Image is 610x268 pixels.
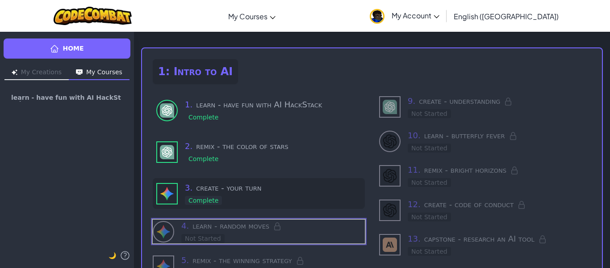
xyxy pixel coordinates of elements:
div: Not Started [408,213,451,221]
span: 12 . [408,200,421,209]
h2: 1: Intro to AI [153,59,238,84]
div: Complete [185,113,222,122]
div: Not Started [181,234,225,243]
span: My Courses [228,12,267,21]
span: 13 . [408,234,421,243]
div: Complete [185,154,222,163]
h3: learn - have fun with AI HackStack [185,98,361,111]
a: My Courses [224,4,280,28]
a: My Account [365,2,444,30]
img: Gemini [156,225,171,239]
div: Not Started [408,247,451,256]
button: My Creations [4,66,69,80]
h3: remix - bright horizons [408,164,591,176]
span: 1 . [185,100,192,109]
h3: learn - butterfly fever [408,129,591,142]
img: Icon [12,69,17,75]
img: DALL-E 3 [383,134,397,149]
h3: create - code of conduct [408,198,591,211]
div: use - GPT-4 (Not Started) - Locked [379,95,591,119]
img: DALL-E 3 [383,169,397,183]
h3: learn - random moves [181,220,365,232]
a: learn - have fun with AI HackStack [4,87,130,109]
div: Complete [185,196,222,205]
h3: capstone - research an AI tool [408,233,591,245]
h3: remix - the color of stars [185,140,361,153]
button: My Courses [69,66,130,80]
span: 9 . [408,96,415,106]
span: 11 . [408,165,421,174]
span: Home [63,44,84,53]
div: learn to use - GPT-4 (Complete) [153,95,365,126]
img: Gemini [160,187,174,201]
div: use - Gemini (Complete) [153,178,365,209]
h3: create - understanding [408,95,591,107]
h3: create - your turn [185,182,361,194]
span: learn - have fun with AI HackStack [11,94,123,102]
span: 10 . [408,131,421,140]
img: GPT-4 [383,100,397,114]
img: Claude [383,238,397,252]
div: learn to use - Gemini (Not Started) - Locked [153,220,365,243]
h3: remix - the winning strategy [181,254,365,267]
div: Not Started [408,144,451,153]
span: English ([GEOGRAPHIC_DATA]) [454,12,559,21]
a: English ([GEOGRAPHIC_DATA]) [449,4,563,28]
a: Home [4,38,130,59]
span: 5 . [181,255,189,265]
span: My Account [392,11,439,20]
div: use - Claude (Not Started) - Locked [379,233,591,256]
img: Icon [76,69,83,75]
span: 🌙 [109,252,116,259]
div: use - DALL-E 3 (Not Started) - Locked [379,164,591,187]
div: Not Started [408,109,451,118]
img: GPT-4 [160,103,174,118]
div: Not Started [408,178,451,187]
button: 🌙 [109,250,116,261]
div: use - DALL-E 3 (Not Started) - Locked [379,198,591,222]
span: 2 . [185,141,192,151]
div: learn to use - DALL-E 3 (Not Started) - Locked [379,129,591,153]
span: 3 . [185,183,192,192]
div: use - GPT-4 (Complete) [153,136,365,167]
img: avatar [370,9,384,24]
img: CodeCombat logo [54,7,132,25]
img: DALL-E 3 [383,203,397,217]
span: 4 . [181,221,189,230]
img: GPT-4 [160,145,174,159]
